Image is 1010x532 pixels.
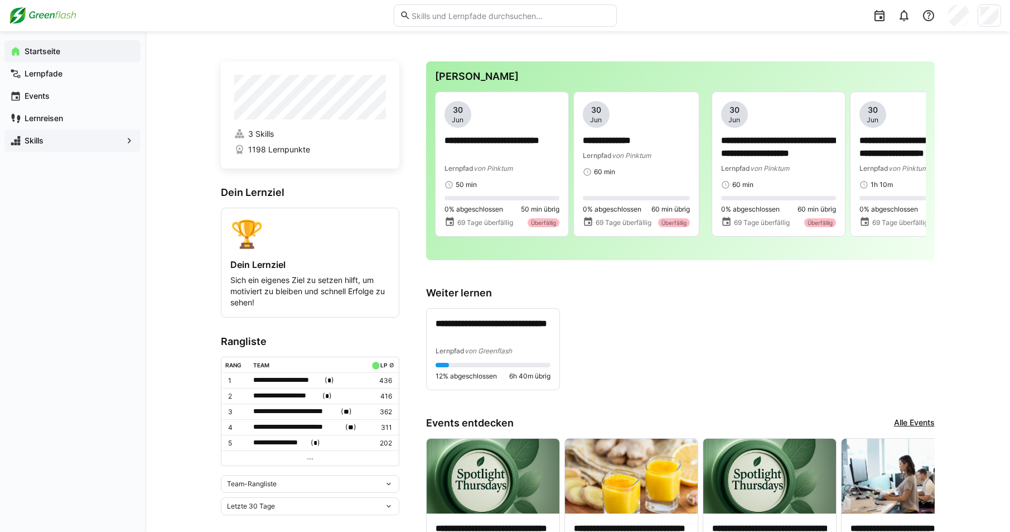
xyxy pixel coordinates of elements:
a: 3 Skills [234,128,386,140]
span: 0% abgeschlossen [859,205,918,214]
span: von Pinktum [473,164,513,172]
span: 30 [868,104,878,116]
span: Team-Rangliste [227,480,277,488]
span: Jun [728,116,740,124]
img: image [565,439,698,514]
div: Team [253,362,269,368]
span: 60 min [594,167,615,176]
div: Rang [225,362,241,368]
img: image [427,439,559,514]
p: 2 [228,392,245,401]
span: 0% abgeschlossen [444,205,503,214]
span: Lernpfad [444,164,473,172]
span: 69 Tage überfällig [457,218,513,227]
span: 60 min übrig [651,205,690,214]
span: ( ) [311,437,320,449]
span: 1198 Lernpunkte [248,144,310,155]
h3: Events entdecken [426,417,514,429]
div: Überfällig [658,218,690,227]
div: LP [380,362,387,368]
div: Überfällig [528,218,559,227]
p: 3 [228,408,245,416]
span: 50 min übrig [521,205,559,214]
h3: Dein Lernziel [221,186,399,199]
span: ( ) [325,375,334,386]
span: 12% abgeschlossen [436,372,497,381]
input: Skills und Lernpfade durchsuchen… [410,11,610,21]
p: 311 [369,423,392,432]
a: ø [389,360,394,369]
p: 5 [228,439,245,448]
h4: Dein Lernziel [230,259,390,270]
span: 6h 40m übrig [509,372,550,381]
span: 0% abgeschlossen [583,205,641,214]
span: 30 [453,104,463,116]
p: 416 [369,392,392,401]
p: 202 [369,439,392,448]
span: von Pinktum [750,164,789,172]
span: Lernpfad [859,164,888,172]
h3: [PERSON_NAME] [435,70,926,83]
span: ( ) [322,390,332,402]
span: Lernpfad [721,164,750,172]
p: 436 [369,376,392,385]
span: Jun [867,116,878,124]
span: Jun [452,116,463,124]
span: 0% abgeschlossen [721,205,780,214]
h3: Rangliste [221,336,399,348]
span: Lernpfad [436,347,465,355]
span: Jun [590,116,602,124]
span: 3 Skills [248,128,274,140]
span: 60 min übrig [798,205,836,214]
span: ( ) [345,421,356,433]
p: 4 [228,423,245,432]
span: 50 min [456,180,477,189]
div: 🏆 [230,217,390,250]
img: image [703,439,836,514]
p: Sich ein eigenes Ziel zu setzen hilft, um motiviert zu bleiben und schnell Erfolge zu sehen! [230,275,390,308]
span: ( ) [341,406,352,418]
span: 30 [591,104,601,116]
span: Lernpfad [583,151,612,160]
p: 1 [228,376,245,385]
span: 69 Tage überfällig [872,218,928,227]
h3: Weiter lernen [426,287,935,299]
span: 60 min [732,180,753,189]
span: Letzte 30 Tage [227,502,275,511]
span: von Greenflash [465,347,512,355]
img: image [842,439,974,514]
span: 69 Tage überfällig [734,218,790,227]
p: 362 [369,408,392,416]
div: Überfällig [804,218,836,227]
span: von Pinktum [888,164,927,172]
span: 69 Tage überfällig [596,218,651,227]
span: 30 [729,104,740,116]
span: 1h 10m [871,180,893,189]
a: Alle Events [894,417,935,429]
span: von Pinktum [612,151,651,160]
